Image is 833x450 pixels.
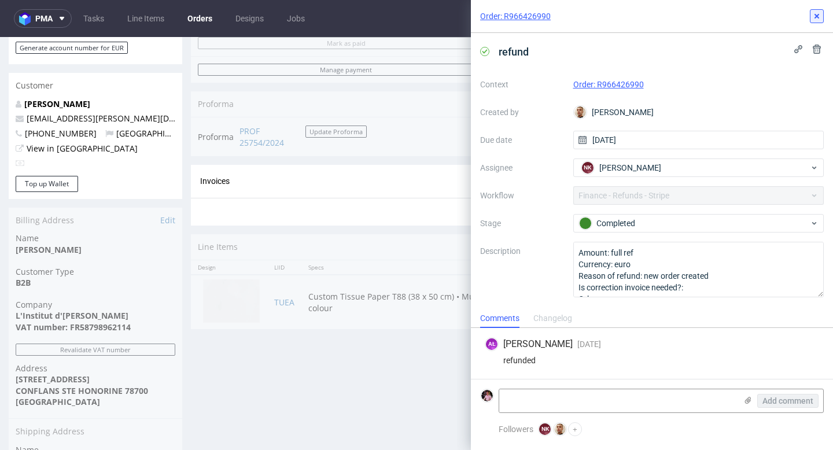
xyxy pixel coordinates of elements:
[105,91,197,102] span: [GEOGRAPHIC_DATA]
[9,36,182,61] div: Customer
[27,106,138,117] a: View in [GEOGRAPHIC_DATA]
[480,105,564,119] label: Created by
[541,55,580,82] div: refund
[494,42,533,61] span: refund
[533,309,572,328] div: Changelog
[503,338,573,351] span: [PERSON_NAME]
[76,9,111,28] a: Tasks
[16,5,128,17] button: Generate account number for EUR
[802,62,814,74] figcaption: NK
[480,161,564,175] label: Assignee
[573,242,824,297] textarea: Amount: full ref Currency: euro Reason of refund: new order created Is correction invoice needed?...
[485,356,819,365] div: refunded
[191,161,824,180] div: No invoices yet
[776,139,810,149] span: Invoice
[574,106,586,118] img: Bartłomiej Leśniczuk
[771,137,815,151] button: Invoice
[554,423,566,435] img: Bartłomiej Leśniczuk
[480,216,564,230] label: Stage
[573,103,824,121] div: [PERSON_NAME]
[120,9,171,28] a: Line Items
[577,340,601,349] span: [DATE]
[27,76,227,87] a: [EMAIL_ADDRESS][PERSON_NAME][DOMAIN_NAME]
[16,139,78,155] button: Top up Wallet
[24,61,90,72] a: [PERSON_NAME]
[521,36,542,47] span: Tasks
[14,9,72,28] button: pma
[180,9,219,28] a: Orders
[542,58,580,67] div: Completed
[582,162,594,174] figcaption: NK
[19,12,35,25] img: logo
[539,423,551,435] figcaption: NK
[579,217,809,230] div: Completed
[16,91,97,102] span: [PHONE_NUMBER]
[793,37,817,47] a: View all
[568,422,582,436] button: +
[280,9,312,28] a: Jobs
[480,189,564,202] label: Workflow
[499,425,533,434] span: Followers
[200,139,230,149] span: Invoices
[480,309,519,328] div: Comments
[480,78,564,91] label: Context
[481,390,493,401] img: Aleks Ziemkowski
[480,133,564,147] label: Due date
[599,162,661,174] span: [PERSON_NAME]
[480,244,564,295] label: Description
[274,260,294,271] a: TUEA
[228,9,271,28] a: Designs
[573,80,644,89] a: Order: R966426990
[480,10,551,22] a: Order: R966426990
[35,14,53,23] span: pma
[523,89,815,108] input: Type to create new task
[771,61,815,75] div: [DATE]
[486,338,497,350] figcaption: AŁ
